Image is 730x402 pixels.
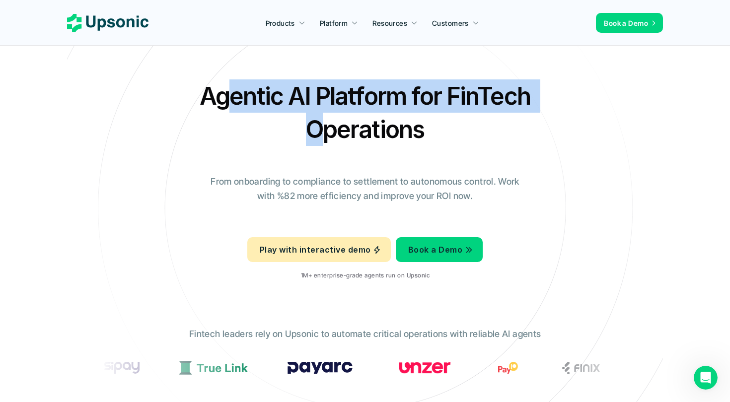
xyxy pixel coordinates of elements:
[396,237,483,262] a: Book a Demo
[189,327,541,341] p: Fintech leaders rely on Upsonic to automate critical operations with reliable AI agents
[204,175,526,203] p: From onboarding to compliance to settlement to autonomous control. Work with %82 more efficiency ...
[694,366,718,390] iframe: Intercom live chat
[260,14,311,32] a: Products
[432,18,469,28] p: Customers
[260,243,370,257] p: Play with interactive demo
[191,79,539,146] h2: Agentic AI Platform for FinTech Operations
[320,18,348,28] p: Platform
[408,243,462,257] p: Book a Demo
[300,272,429,279] p: 1M+ enterprise-grade agents run on Upsonic
[266,18,295,28] p: Products
[247,237,391,262] a: Play with interactive demo
[372,18,407,28] p: Resources
[596,13,663,33] a: Book a Demo
[604,18,648,28] p: Book a Demo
